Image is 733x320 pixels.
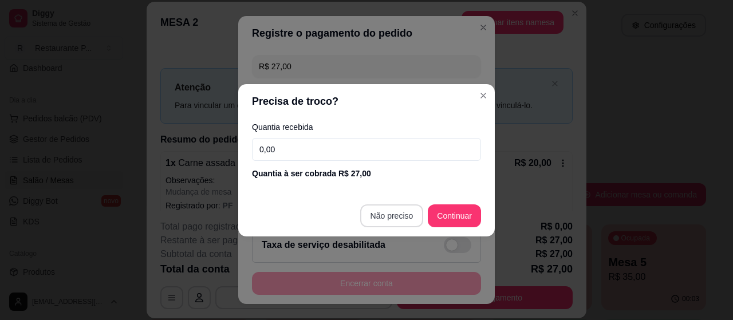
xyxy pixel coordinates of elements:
button: Não preciso [360,204,424,227]
button: Continuar [428,204,481,227]
header: Precisa de troco? [238,84,495,118]
div: Quantia à ser cobrada R$ 27,00 [252,168,481,179]
button: Close [474,86,492,105]
label: Quantia recebida [252,123,481,131]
